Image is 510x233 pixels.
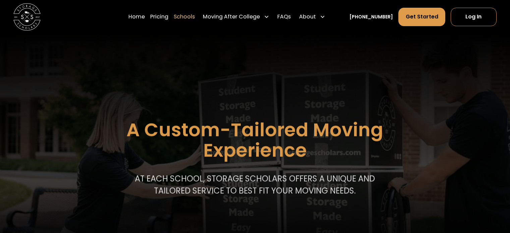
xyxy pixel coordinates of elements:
img: Storage Scholars main logo [13,3,41,31]
a: Schools [174,7,195,26]
p: At each school, storage scholars offers a unique and tailored service to best fit your Moving needs. [132,173,378,197]
a: Get Started [398,8,445,26]
a: Log In [451,8,497,26]
div: Moving After College [200,7,272,26]
a: [PHONE_NUMBER] [349,13,393,20]
div: About [296,7,328,26]
a: FAQs [277,7,291,26]
h1: A Custom-Tailored Moving Experience [93,120,417,161]
a: Home [128,7,145,26]
div: Moving After College [203,13,260,21]
div: About [299,13,316,21]
a: Pricing [150,7,168,26]
a: home [13,3,41,31]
